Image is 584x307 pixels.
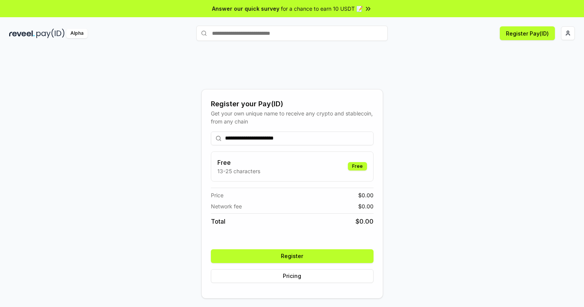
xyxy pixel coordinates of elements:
[9,29,35,38] img: reveel_dark
[36,29,65,38] img: pay_id
[211,217,225,226] span: Total
[217,167,260,175] p: 13-25 characters
[348,162,367,171] div: Free
[211,202,242,210] span: Network fee
[211,109,374,125] div: Get your own unique name to receive any crypto and stablecoin, from any chain
[500,26,555,40] button: Register Pay(ID)
[211,249,374,263] button: Register
[358,191,374,199] span: $ 0.00
[281,5,363,13] span: for a chance to earn 10 USDT 📝
[217,158,260,167] h3: Free
[212,5,279,13] span: Answer our quick survey
[211,191,223,199] span: Price
[66,29,88,38] div: Alpha
[358,202,374,210] span: $ 0.00
[356,217,374,226] span: $ 0.00
[211,99,374,109] div: Register your Pay(ID)
[211,269,374,283] button: Pricing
